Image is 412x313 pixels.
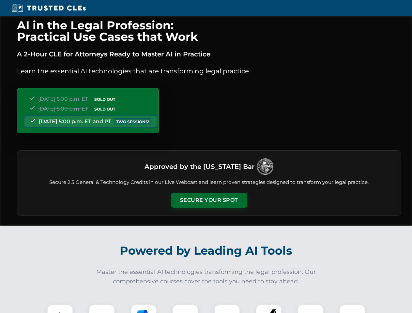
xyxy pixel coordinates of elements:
p: A 2-Hour CLE for Attorneys Ready to Master AI in Practice [17,49,401,59]
h3: Approved by the [US_STATE] Bar [145,161,254,172]
span: SOLD OUT [92,96,117,103]
h1: AI in the Legal Profession: Practical Use Cases that Work [17,20,401,42]
span: [DATE] 5:00 p.m. ET [38,96,88,102]
span: SOLD OUT [92,106,117,112]
p: Learn the essential AI technologies that are transforming legal practice. [17,66,401,76]
button: Secure Your Spot [171,193,247,208]
span: [DATE] 5:00 p.m. ET [38,106,88,112]
p: Secure 2.5 General & Technology Credits in our Live Webcast and learn proven strategies designed ... [25,179,393,186]
h2: Powered by Leading AI Tools [25,239,387,262]
p: Master the essential AI technologies transforming the legal profession. Our comprehensive courses... [92,267,320,286]
img: Logo [257,158,273,175]
img: Trusted CLEs [10,3,88,13]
